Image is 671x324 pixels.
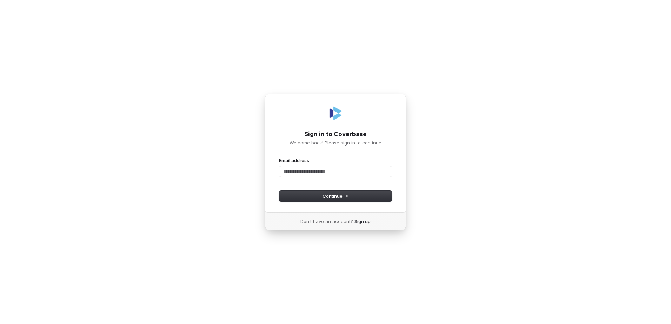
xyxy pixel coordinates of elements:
label: Email address [279,157,309,163]
span: Continue [323,193,349,199]
span: Don’t have an account? [300,218,353,224]
button: Continue [279,191,392,201]
h1: Sign in to Coverbase [279,130,392,139]
a: Sign up [354,218,371,224]
img: Coverbase [327,105,344,122]
p: Welcome back! Please sign in to continue [279,140,392,146]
